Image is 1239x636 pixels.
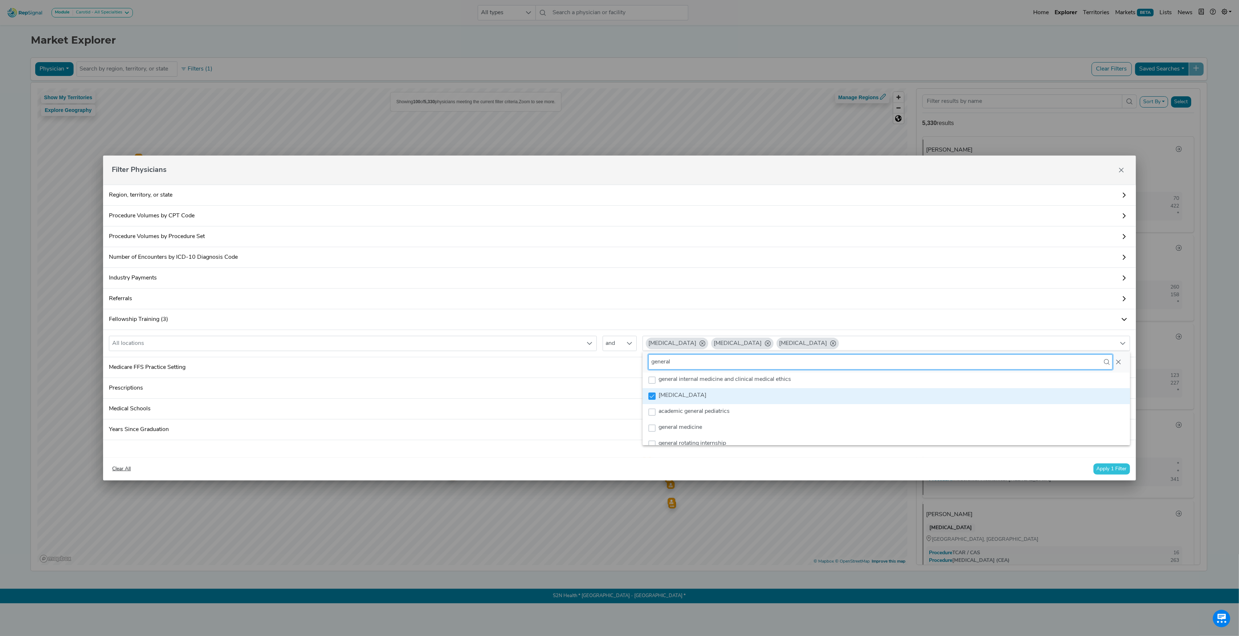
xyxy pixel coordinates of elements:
[103,226,1136,247] a: Procedure Volumes by Procedure Set
[659,440,726,446] span: general rotating internship
[1113,356,1124,368] button: Close
[109,463,134,475] button: Clear All
[103,289,1136,309] a: Referrals
[103,419,1136,440] a: Years Since Graduation
[103,357,1136,378] a: Medicare FFS Practice Setting
[103,268,1136,289] a: Industry Payments
[659,377,791,382] span: general internal medicine and clinical medical ethics
[643,372,1130,388] li: general internal medicine and clinical medical ethics
[112,165,167,176] span: Filter Physicians
[1116,164,1127,176] button: Close
[643,388,1130,404] li: general surgery
[659,393,706,398] span: [MEDICAL_DATA]
[779,339,827,348] div: [MEDICAL_DATA]
[603,336,623,351] span: and
[643,404,1130,420] li: academic general pediatrics
[659,424,702,430] span: general medicine
[1093,463,1130,475] button: Apply 1 Filter
[103,378,1136,399] a: Prescriptions
[103,309,1136,330] a: Fellowship Training (3)
[649,339,697,348] div: [MEDICAL_DATA]
[659,408,730,414] span: academic general pediatrics
[714,339,762,348] div: [MEDICAL_DATA]
[643,420,1130,436] li: general medicine
[103,247,1136,268] a: Number of Encounters by ICD-10 Diagnosis Code
[103,330,1136,357] div: Fellowship Training (3)
[103,399,1136,419] a: Medical Schools
[109,336,582,351] div: All locations
[103,185,1136,206] a: Region, territory, or state
[643,436,1130,452] li: general rotating internship
[103,206,1136,226] a: Procedure Volumes by CPT Code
